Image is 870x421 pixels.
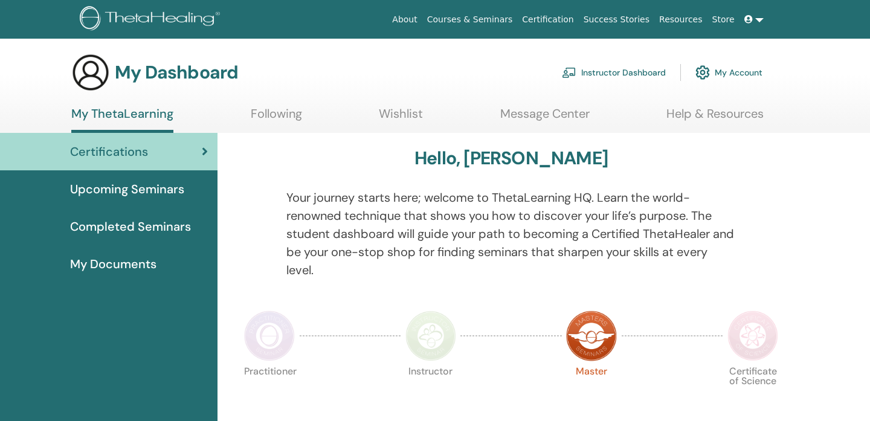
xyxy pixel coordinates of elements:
[695,59,762,86] a: My Account
[244,367,295,417] p: Practitioner
[251,106,302,130] a: Following
[71,106,173,133] a: My ThetaLearning
[500,106,590,130] a: Message Center
[405,367,456,417] p: Instructor
[707,8,739,31] a: Store
[387,8,422,31] a: About
[566,367,617,417] p: Master
[666,106,764,130] a: Help & Resources
[70,143,148,161] span: Certifications
[727,367,778,417] p: Certificate of Science
[422,8,518,31] a: Courses & Seminars
[70,180,184,198] span: Upcoming Seminars
[695,62,710,83] img: cog.svg
[405,310,456,361] img: Instructor
[566,310,617,361] img: Master
[70,255,156,273] span: My Documents
[414,147,608,169] h3: Hello, [PERSON_NAME]
[244,310,295,361] img: Practitioner
[80,6,224,33] img: logo.png
[579,8,654,31] a: Success Stories
[70,217,191,236] span: Completed Seminars
[71,53,110,92] img: generic-user-icon.jpg
[654,8,707,31] a: Resources
[727,310,778,361] img: Certificate of Science
[379,106,423,130] a: Wishlist
[562,67,576,78] img: chalkboard-teacher.svg
[517,8,578,31] a: Certification
[115,62,238,83] h3: My Dashboard
[286,188,736,279] p: Your journey starts here; welcome to ThetaLearning HQ. Learn the world-renowned technique that sh...
[562,59,666,86] a: Instructor Dashboard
